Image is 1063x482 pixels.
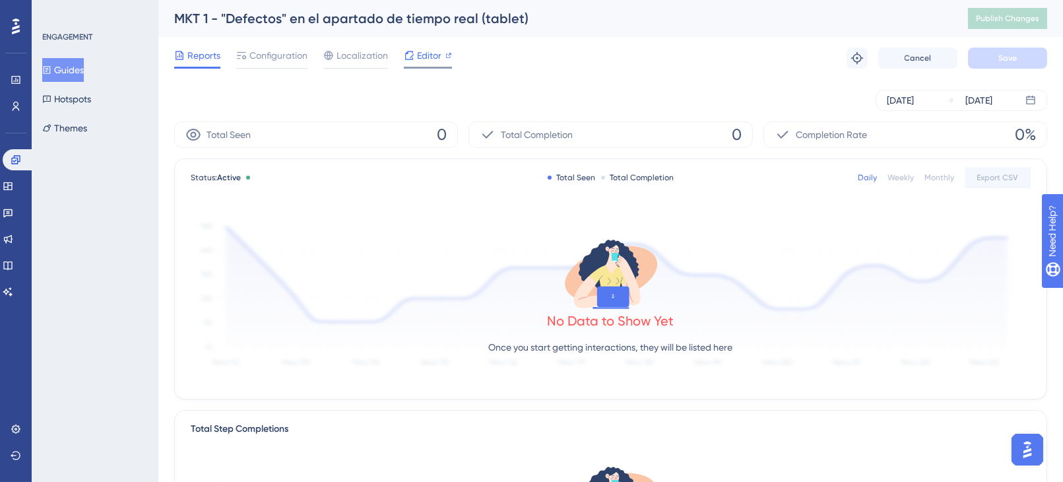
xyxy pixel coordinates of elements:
button: Publish Changes [968,8,1047,29]
div: Daily [858,172,877,183]
span: Localization [337,48,388,63]
div: Monthly [924,172,954,183]
div: MKT 1 - "Defectos" en el apartado de tiempo real (tablet) [174,9,935,28]
span: Total Completion [501,127,573,143]
span: Active [217,173,241,182]
span: Configuration [249,48,307,63]
button: Save [968,48,1047,69]
span: Need Help? [31,3,82,19]
span: Save [998,53,1017,63]
button: Themes [42,116,87,140]
span: Completion Rate [796,127,867,143]
button: Export CSV [965,167,1031,188]
span: Export CSV [977,172,1019,183]
span: Status: [191,172,241,183]
span: Reports [187,48,220,63]
span: 0 [437,124,447,145]
div: Total Completion [601,172,674,183]
span: 0 [732,124,742,145]
span: Publish Changes [976,13,1039,24]
button: Guides [42,58,84,82]
div: Total Step Completions [191,421,288,437]
div: Total Seen [548,172,596,183]
div: Weekly [887,172,914,183]
div: No Data to Show Yet [548,312,674,330]
div: ENGAGEMENT [42,32,92,42]
span: Cancel [905,53,932,63]
div: [DATE] [965,92,992,108]
span: Total Seen [207,127,251,143]
div: [DATE] [887,92,914,108]
iframe: UserGuiding AI Assistant Launcher [1008,430,1047,469]
button: Hotspots [42,87,91,111]
span: 0% [1015,124,1036,145]
p: Once you start getting interactions, they will be listed here [489,339,733,355]
button: Cancel [878,48,957,69]
span: Editor [417,48,441,63]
